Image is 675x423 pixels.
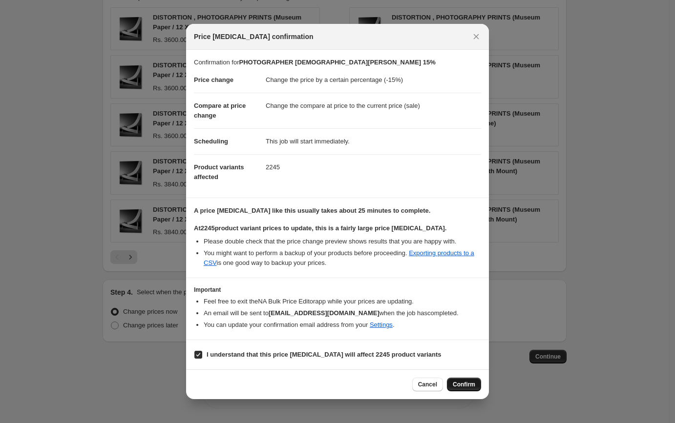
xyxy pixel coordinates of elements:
[412,378,443,391] button: Cancel
[204,248,481,268] li: You might want to perform a backup of your products before proceeding. is one good way to backup ...
[239,59,435,66] b: PHOTOGRAPHER [DEMOGRAPHIC_DATA][PERSON_NAME] 15%
[469,30,483,43] button: Close
[269,309,380,317] b: [EMAIL_ADDRESS][DOMAIN_NAME]
[194,163,244,181] span: Product variants affected
[204,237,481,246] li: Please double check that the price change preview shows results that you are happy with.
[194,102,246,119] span: Compare at price change
[194,58,481,67] p: Confirmation for
[204,320,481,330] li: You can update your confirmation email address from your .
[194,138,228,145] span: Scheduling
[418,381,437,388] span: Cancel
[370,321,393,328] a: Settings
[266,67,481,93] dd: Change the price by a certain percentage (-15%)
[266,154,481,180] dd: 2245
[266,93,481,119] dd: Change the compare at price to the current price (sale)
[194,224,446,232] b: At 2245 product variant prices to update, this is a fairly large price [MEDICAL_DATA].
[194,32,314,41] span: Price [MEDICAL_DATA] confirmation
[266,128,481,154] dd: This job will start immediately.
[207,351,442,358] b: I understand that this price [MEDICAL_DATA] will affect 2245 product variants
[194,286,481,294] h3: Important
[447,378,481,391] button: Confirm
[204,308,481,318] li: An email will be sent to when the job has completed .
[194,207,430,214] b: A price [MEDICAL_DATA] like this usually takes about 25 minutes to complete.
[204,249,474,266] a: Exporting products to a CSV
[194,76,233,83] span: Price change
[204,297,481,306] li: Feel free to exit the NA Bulk Price Editor app while your prices are updating.
[453,381,475,388] span: Confirm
